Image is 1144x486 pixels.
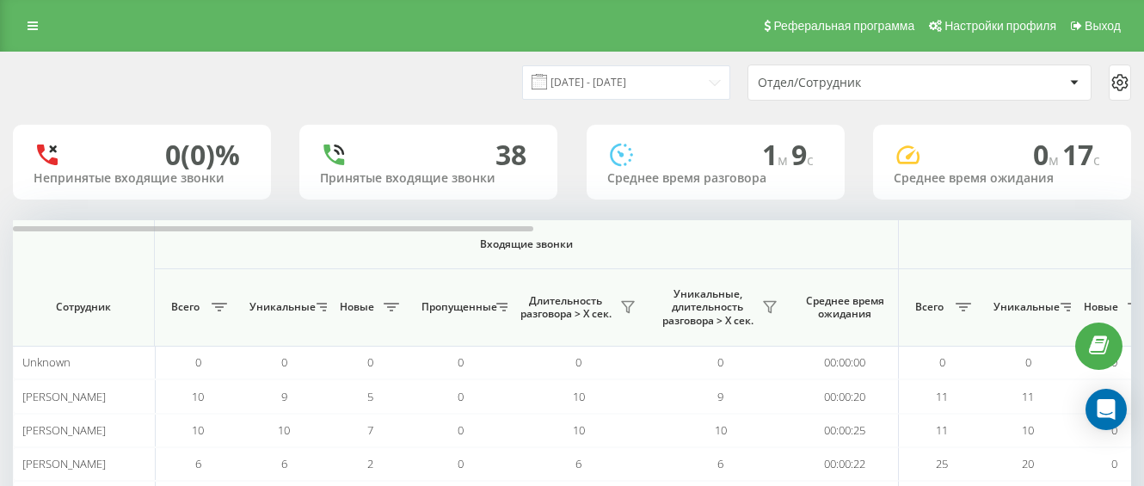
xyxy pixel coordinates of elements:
div: Среднее время ожидания [894,171,1110,186]
span: 10 [715,422,727,438]
span: Входящие звонки [200,237,853,251]
span: 0 [195,354,201,370]
span: [PERSON_NAME] [22,422,106,438]
td: 00:00:20 [791,379,899,413]
span: 0 [458,354,464,370]
span: Уникальные [993,300,1055,314]
span: 11 [1022,389,1034,404]
span: 9 [717,389,723,404]
span: 5 [367,389,373,404]
span: 0 [717,354,723,370]
span: 11 [936,422,948,438]
div: Open Intercom Messenger [1086,389,1127,430]
span: 0 [575,354,581,370]
span: 0 [458,456,464,471]
span: 0 [1033,136,1062,173]
span: 9 [281,389,287,404]
span: Настройки профиля [944,19,1056,33]
span: 0 [367,354,373,370]
span: 0 [1111,456,1117,471]
span: Всего [907,300,950,314]
span: 6 [281,456,287,471]
span: 2 [367,456,373,471]
span: Unknown [22,354,71,370]
span: 10 [573,422,585,438]
span: м [778,151,791,169]
div: Среднее время разговора [607,171,824,186]
div: Принятые входящие звонки [320,171,537,186]
span: 11 [936,389,948,404]
span: 0 [939,354,945,370]
span: 0 [1025,354,1031,370]
span: 1 [762,136,791,173]
span: 10 [192,422,204,438]
span: 0 [281,354,287,370]
span: 10 [1022,422,1034,438]
span: м [1049,151,1062,169]
span: 10 [278,422,290,438]
span: Длительность разговора > Х сек. [516,294,615,321]
span: Уникальные, длительность разговора > Х сек. [658,287,757,328]
span: Уникальные [249,300,311,314]
span: [PERSON_NAME] [22,456,106,471]
td: 00:00:22 [791,447,899,481]
span: 20 [1022,456,1034,471]
div: 0 (0)% [165,138,240,171]
span: 6 [717,456,723,471]
span: Выход [1085,19,1121,33]
span: 25 [936,456,948,471]
span: Новые [1079,300,1122,314]
span: 17 [1062,136,1100,173]
span: 9 [791,136,814,173]
span: 10 [192,389,204,404]
span: 7 [367,422,373,438]
span: 10 [573,389,585,404]
span: Реферальная программа [773,19,914,33]
td: 00:00:25 [791,414,899,447]
span: Пропущенные [421,300,491,314]
span: Среднее время ожидания [804,294,885,321]
span: Сотрудник [28,300,139,314]
span: 0 [458,389,464,404]
span: Новые [335,300,378,314]
span: 0 [458,422,464,438]
td: 00:00:00 [791,346,899,379]
div: 38 [495,138,526,171]
div: Непринятые входящие звонки [34,171,250,186]
span: [PERSON_NAME] [22,389,106,404]
span: c [807,151,814,169]
span: 6 [195,456,201,471]
span: 6 [575,456,581,471]
span: Всего [163,300,206,314]
span: c [1093,151,1100,169]
div: Отдел/Сотрудник [758,76,963,90]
